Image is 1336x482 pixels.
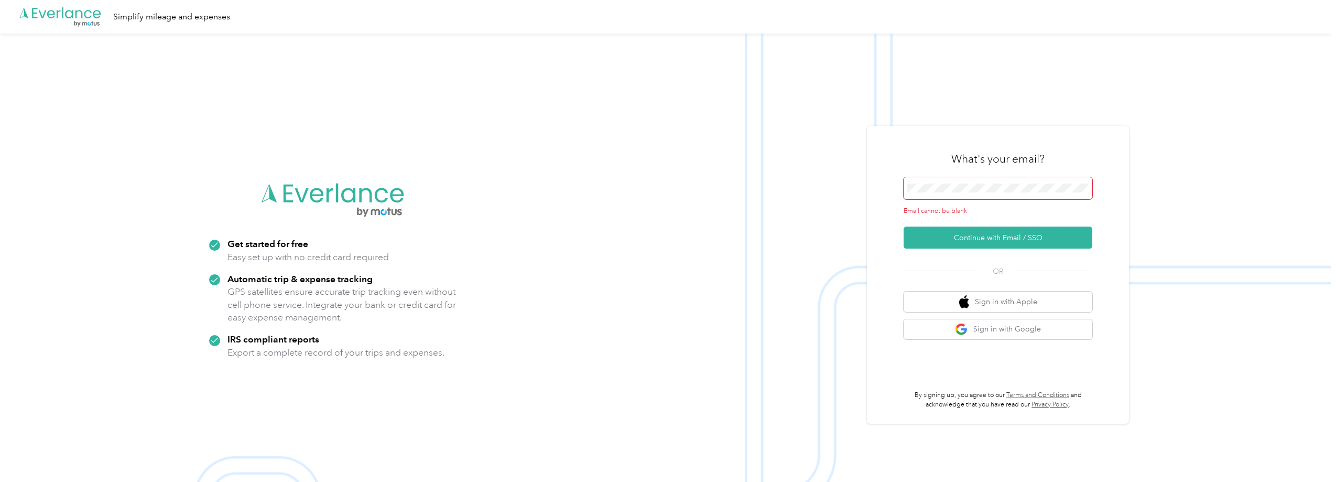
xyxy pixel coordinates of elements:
[904,319,1092,340] button: google logoSign in with Google
[227,273,373,284] strong: Automatic trip & expense tracking
[904,207,1092,216] div: Email cannot be blank
[904,227,1092,249] button: Continue with Email / SSO
[980,266,1016,277] span: OR
[951,152,1045,166] h3: What's your email?
[959,295,970,308] img: apple logo
[113,10,230,24] div: Simplify mileage and expenses
[227,346,444,359] p: Export a complete record of your trips and expenses.
[904,292,1092,312] button: apple logoSign in with Apple
[904,391,1092,409] p: By signing up, you agree to our and acknowledge that you have read our .
[955,323,968,336] img: google logo
[227,285,457,324] p: GPS satellites ensure accurate trip tracking even without cell phone service. Integrate your bank...
[1031,401,1069,409] a: Privacy Policy
[227,334,319,345] strong: IRS compliant reports
[227,251,389,264] p: Easy set up with no credit card required
[227,238,308,249] strong: Get started for free
[1006,391,1069,399] a: Terms and Conditions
